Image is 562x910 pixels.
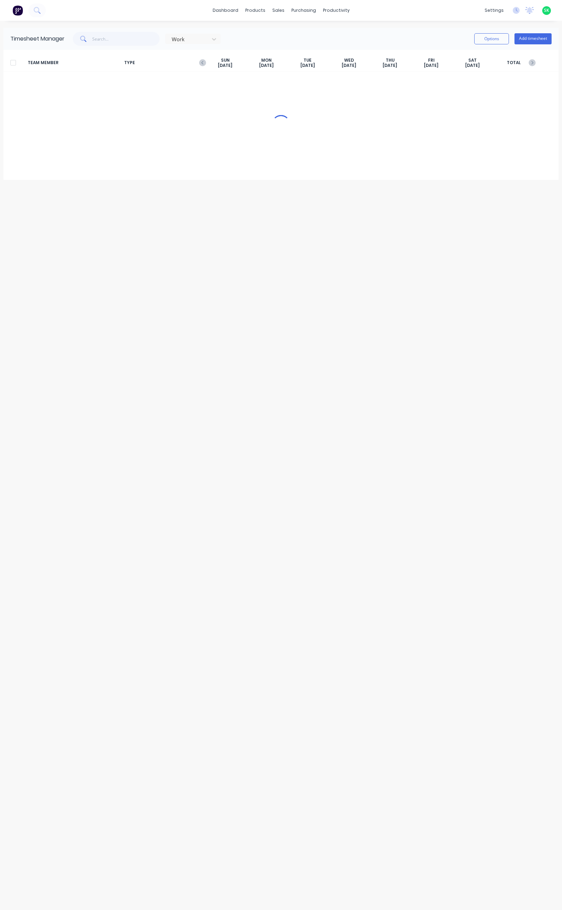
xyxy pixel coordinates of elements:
[259,63,274,68] span: [DATE]
[269,5,288,16] div: sales
[304,58,312,63] span: TUE
[242,5,269,16] div: products
[218,63,232,68] span: [DATE]
[465,63,480,68] span: [DATE]
[28,58,121,68] span: TEAM MEMBER
[544,7,549,14] span: SK
[514,33,552,44] button: Add timesheet
[386,58,394,63] span: THU
[342,63,356,68] span: [DATE]
[261,58,272,63] span: MON
[92,32,160,46] input: Search...
[428,58,435,63] span: FRI
[121,58,205,68] span: TYPE
[468,58,477,63] span: SAT
[288,5,320,16] div: purchasing
[300,63,315,68] span: [DATE]
[209,5,242,16] a: dashboard
[12,5,23,16] img: Factory
[481,5,507,16] div: settings
[344,58,354,63] span: WED
[383,63,397,68] span: [DATE]
[424,63,438,68] span: [DATE]
[320,5,353,16] div: productivity
[10,35,65,43] div: Timesheet Manager
[221,58,230,63] span: SUN
[493,58,534,68] span: TOTAL
[474,33,509,44] button: Options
